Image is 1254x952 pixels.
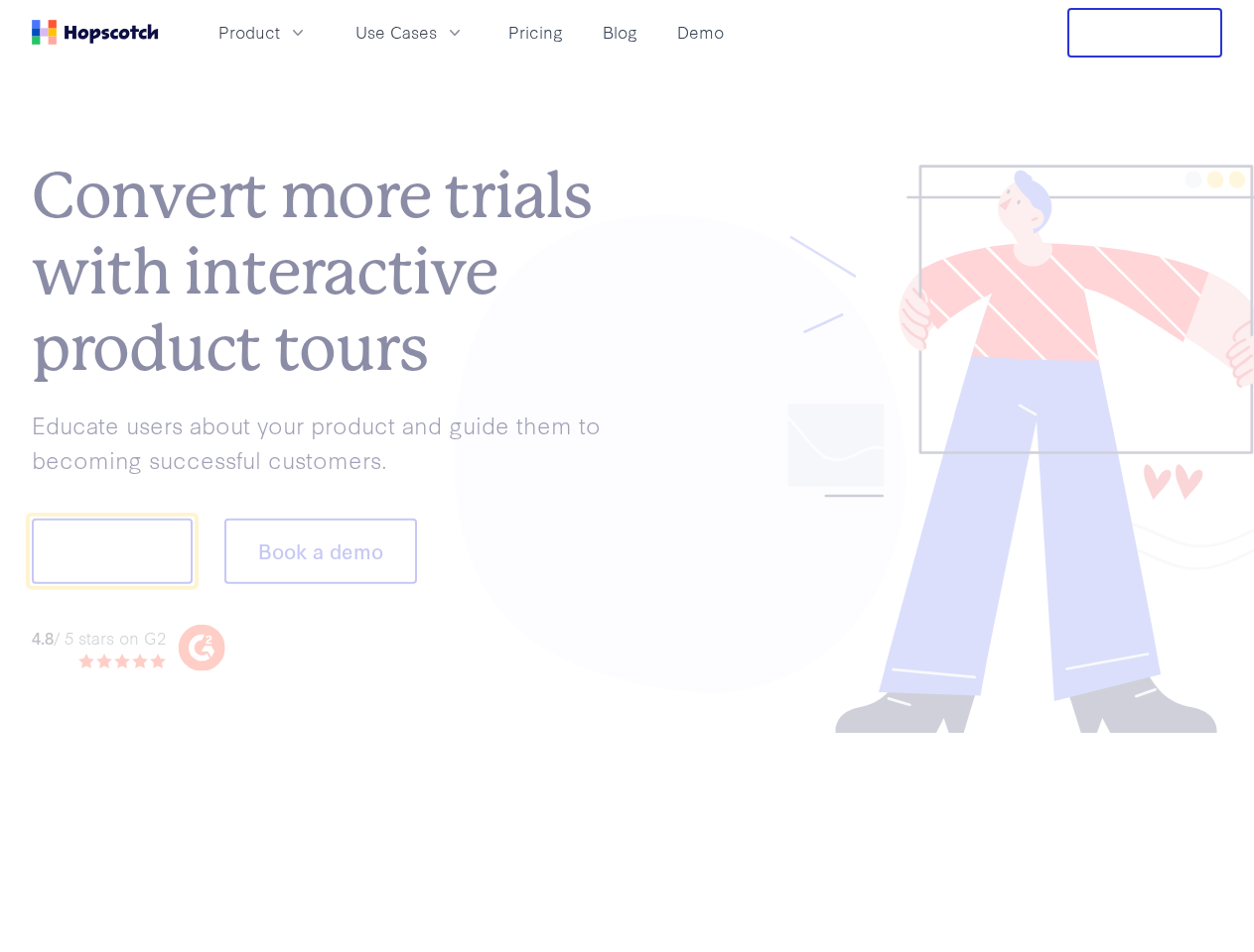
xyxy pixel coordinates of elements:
h1: Convert more trials with interactive product tours [32,159,627,387]
div: / 5 stars on G2 [32,625,166,650]
button: Product [207,16,320,49]
a: Home [32,20,159,45]
span: Use Cases [355,20,437,45]
p: Educate users about your product and guide them to becoming successful customers. [32,408,627,476]
button: Show me! [32,519,193,584]
button: Free Trial [1067,8,1222,58]
strong: 4.8 [32,625,54,648]
a: Pricing [500,16,571,49]
span: Product [218,20,280,45]
button: Book a demo [224,519,417,584]
button: Use Cases [344,16,477,49]
a: Demo [669,16,732,49]
a: Blog [595,16,645,49]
